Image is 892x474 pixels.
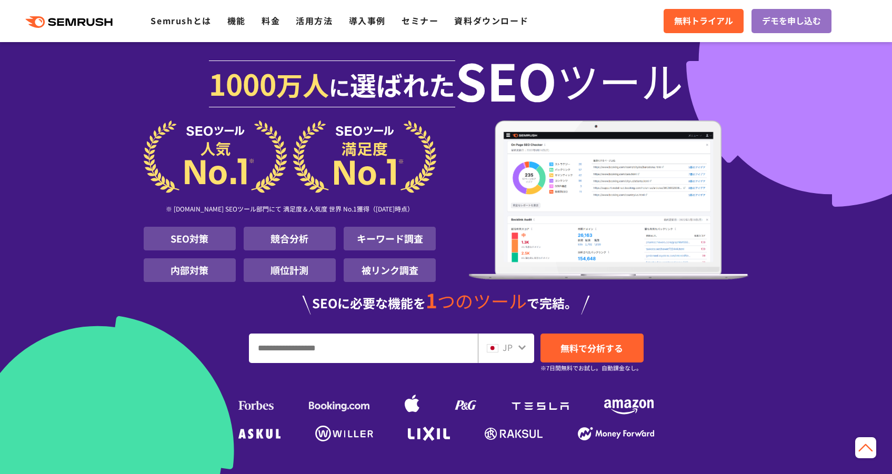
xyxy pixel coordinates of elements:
span: に [329,72,350,102]
span: JP [503,341,513,354]
a: 機能 [227,14,246,27]
a: 活用方法 [296,14,333,27]
a: 無料トライアル [664,9,744,33]
li: SEO対策 [144,227,236,250]
span: デモを申し込む [762,14,821,28]
li: キーワード調査 [344,227,436,250]
span: 無料で分析する [560,341,623,355]
span: 1 [426,286,437,314]
a: 資料ダウンロード [454,14,528,27]
span: で完結。 [527,294,577,312]
a: セミナー [402,14,438,27]
div: ※ [DOMAIN_NAME] SEOツール部門にて 満足度＆人気度 世界 No.1獲得（[DATE]時点） [144,193,436,227]
a: 料金 [262,14,280,27]
span: つのツール [437,288,527,314]
span: 無料トライアル [674,14,733,28]
span: ツール [557,59,683,101]
span: SEO [455,59,557,101]
span: 選ばれた [350,65,455,103]
li: 順位計測 [244,258,336,282]
a: 導入事例 [349,14,386,27]
span: 万人 [276,65,329,103]
a: デモを申し込む [751,9,831,33]
a: 無料で分析する [540,334,644,362]
li: 被リンク調査 [344,258,436,282]
li: 競合分析 [244,227,336,250]
div: SEOに必要な機能を [144,290,749,315]
input: URL、キーワードを入力してください [249,334,477,362]
li: 内部対策 [144,258,236,282]
small: ※7日間無料でお試し。自動課金なし。 [540,363,642,373]
a: Semrushとは [151,14,211,27]
span: 1000 [209,62,276,104]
